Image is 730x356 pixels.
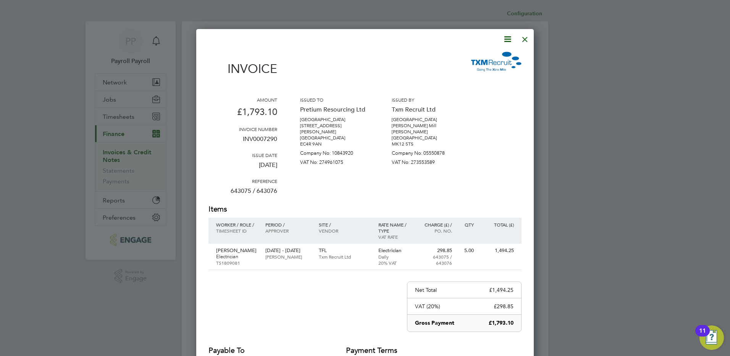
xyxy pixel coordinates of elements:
[300,117,369,123] p: [GEOGRAPHIC_DATA]
[494,303,514,310] p: £298.85
[419,228,452,234] p: Po. No.
[419,248,452,254] p: 298.85
[489,286,514,293] p: £1,494.25
[216,260,258,266] p: TS1809081
[208,61,277,76] h1: Invoice
[378,234,412,240] p: VAT rate
[208,158,277,178] p: [DATE]
[216,222,258,228] p: Worker / Role /
[392,156,460,165] p: VAT No: 273553589
[208,204,522,215] h2: Items
[300,135,369,141] p: [GEOGRAPHIC_DATA]
[699,331,706,341] div: 11
[216,228,258,234] p: Timesheet ID
[319,248,371,254] p: TFL
[208,97,277,103] h3: Amount
[208,184,277,204] p: 643075 / 643076
[392,103,460,117] p: Txm Recruit Ltd
[392,129,460,141] p: [PERSON_NAME][GEOGRAPHIC_DATA]
[415,319,454,327] p: Gross Payment
[208,178,277,184] h3: Reference
[346,345,415,356] h2: Payment terms
[265,222,311,228] p: Period /
[471,50,522,73] img: txmrecruit-logo-remittance.png
[208,152,277,158] h3: Issue date
[319,222,371,228] p: Site /
[378,254,412,260] p: Daily
[300,103,369,117] p: Pretium Resourcing Ltd
[300,123,369,135] p: [STREET_ADDRESS][PERSON_NAME]
[265,254,311,260] p: [PERSON_NAME]
[319,254,371,260] p: Txm Recruit Ltd
[216,248,258,254] p: [PERSON_NAME]
[265,248,311,254] p: [DATE] - [DATE]
[208,103,277,126] p: £1,793.10
[419,254,452,266] p: 643075 / 643076
[265,228,311,234] p: Approver
[300,141,369,147] p: EC4R 9AN
[392,147,460,156] p: Company No: 05550878
[319,228,371,234] p: Vendor
[489,319,514,327] p: £1,793.10
[392,123,460,129] p: [PERSON_NAME] Mill
[415,286,437,293] p: Net Total
[378,222,412,234] p: Rate name / type
[415,303,440,310] p: VAT (20%)
[392,117,460,123] p: [GEOGRAPHIC_DATA]
[392,97,460,103] h3: Issued by
[460,248,474,254] p: 5.00
[208,345,323,356] h2: Payable to
[699,325,724,350] button: Open Resource Center, 11 new notifications
[208,126,277,132] h3: Invoice number
[392,141,460,147] p: MK12 5TS
[378,248,412,254] p: Electrician
[208,132,277,152] p: INV0007290
[300,156,369,165] p: VAT No: 274961075
[216,254,258,260] p: Electrician
[300,147,369,156] p: Company No: 10843920
[419,222,452,228] p: Charge (£) /
[300,97,369,103] h3: Issued to
[481,222,514,228] p: Total (£)
[460,222,474,228] p: QTY
[481,248,514,254] p: 1,494.25
[378,260,412,266] p: 20% VAT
